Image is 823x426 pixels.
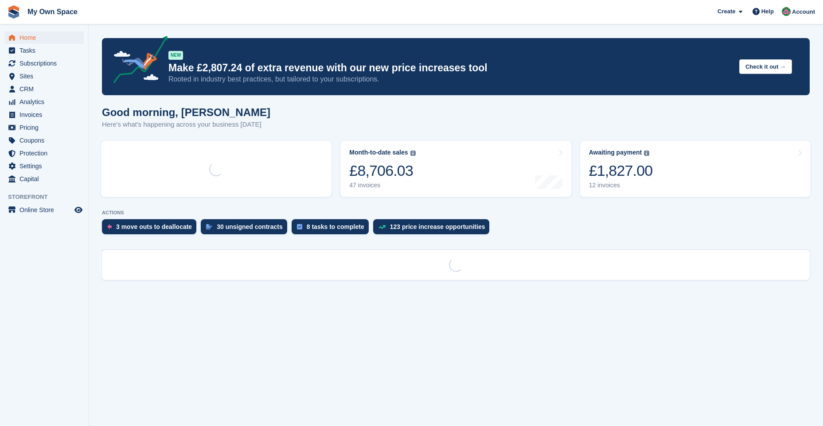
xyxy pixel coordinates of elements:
[20,70,73,82] span: Sites
[4,160,84,172] a: menu
[4,121,84,134] a: menu
[168,74,732,84] p: Rooted in industry best practices, but tailored to your subscriptions.
[349,162,415,180] div: £8,706.03
[4,57,84,70] a: menu
[340,141,571,197] a: Month-to-date sales £8,706.03 47 invoices
[168,62,732,74] p: Make £2,807.24 of extra revenue with our new price increases tool
[378,225,386,229] img: price_increase_opportunities-93ffe204e8149a01c8c9dc8f82e8f89637d9d84a8eef4429ea346261dce0b2c0.svg
[20,44,73,57] span: Tasks
[102,120,270,130] p: Here's what's happening across your business [DATE]
[718,7,735,16] span: Create
[20,108,73,121] span: Invoices
[20,121,73,134] span: Pricing
[307,223,364,230] div: 8 tasks to complete
[4,70,84,82] a: menu
[373,219,494,239] a: 123 price increase opportunities
[4,31,84,44] a: menu
[589,162,653,180] div: £1,827.00
[106,36,168,86] img: price-adjustments-announcement-icon-8257ccfd72463d97f412b2fc003d46551f7dbcb40ab6d574587a9cd5c0d94...
[217,223,283,230] div: 30 unsigned contracts
[292,219,373,239] a: 8 tasks to complete
[580,141,811,197] a: Awaiting payment £1,827.00 12 invoices
[20,83,73,95] span: CRM
[102,210,810,216] p: ACTIONS
[761,7,774,16] span: Help
[589,182,653,189] div: 12 invoices
[390,223,485,230] div: 123 price increase opportunities
[792,8,815,16] span: Account
[782,7,791,16] img: Lucy Parry
[7,5,20,19] img: stora-icon-8386f47178a22dfd0bd8f6a31ec36ba5ce8667c1dd55bd0f319d3a0aa187defe.svg
[297,224,302,229] img: task-75834270c22a3079a89374b754ae025e5fb1db73e45f91037f5363f120a921f8.svg
[201,219,292,239] a: 30 unsigned contracts
[20,147,73,159] span: Protection
[20,96,73,108] span: Analytics
[4,108,84,121] a: menu
[107,224,112,229] img: move_outs_to_deallocate_icon-f764333ba52eb49d3ac5e1228854f67142a1ed5810a6f6cc68b1a99e826820c5.svg
[4,173,84,185] a: menu
[4,147,84,159] a: menu
[4,96,84,108] a: menu
[116,223,192,230] div: 3 move outs to deallocate
[206,224,212,229] img: contract_signature_icon-13c848040528278c33f63329250d36e43548de30e8caae1d1a13099fd9432cc5.svg
[8,193,88,201] span: Storefront
[168,51,183,60] div: NEW
[20,160,73,172] span: Settings
[20,57,73,70] span: Subscriptions
[24,4,81,19] a: My Own Space
[739,59,792,74] button: Check it out →
[102,219,201,239] a: 3 move outs to deallocate
[20,31,73,44] span: Home
[4,44,84,57] a: menu
[20,173,73,185] span: Capital
[20,134,73,147] span: Coupons
[4,134,84,147] a: menu
[4,83,84,95] a: menu
[349,149,408,156] div: Month-to-date sales
[349,182,415,189] div: 47 invoices
[20,204,73,216] span: Online Store
[73,205,84,215] a: Preview store
[102,106,270,118] h1: Good morning, [PERSON_NAME]
[410,151,416,156] img: icon-info-grey-7440780725fd019a000dd9b08b2336e03edf1995a4989e88bcd33f0948082b44.svg
[644,151,649,156] img: icon-info-grey-7440780725fd019a000dd9b08b2336e03edf1995a4989e88bcd33f0948082b44.svg
[4,204,84,216] a: menu
[589,149,642,156] div: Awaiting payment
